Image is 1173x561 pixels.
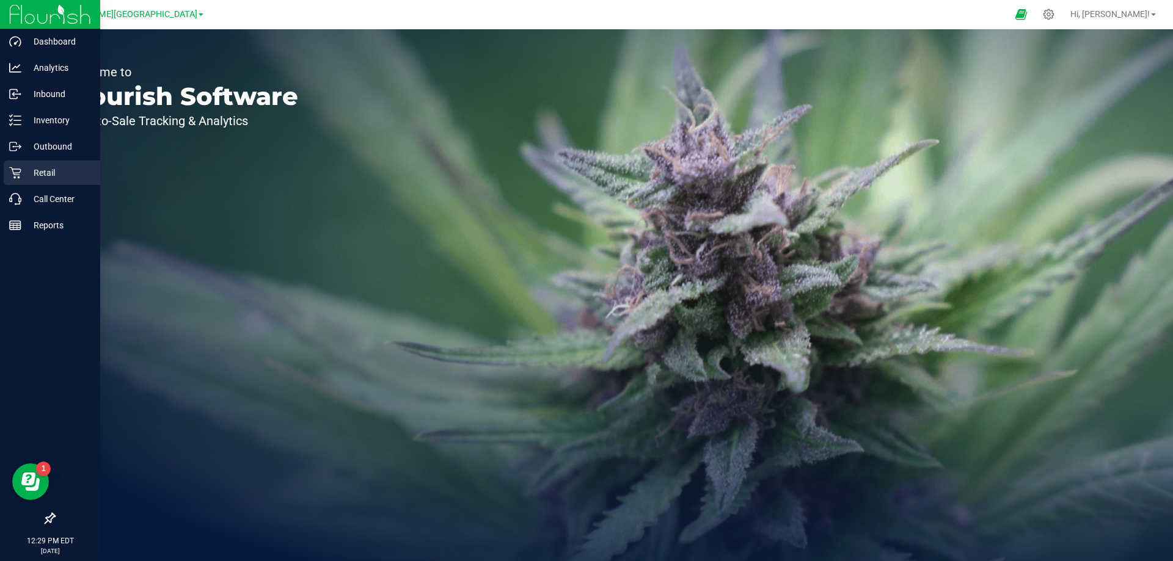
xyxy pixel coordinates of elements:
[46,9,197,20] span: [PERSON_NAME][GEOGRAPHIC_DATA]
[66,66,298,78] p: Welcome to
[9,193,21,205] inline-svg: Call Center
[12,463,49,500] iframe: Resource center
[21,113,95,128] p: Inventory
[21,139,95,154] p: Outbound
[1070,9,1150,19] span: Hi, [PERSON_NAME]!
[66,84,298,109] p: Flourish Software
[9,114,21,126] inline-svg: Inventory
[5,535,95,546] p: 12:29 PM EDT
[21,34,95,49] p: Dashboard
[66,115,298,127] p: Seed-to-Sale Tracking & Analytics
[21,192,95,206] p: Call Center
[9,219,21,231] inline-svg: Reports
[1041,9,1056,20] div: Manage settings
[9,35,21,48] inline-svg: Dashboard
[9,167,21,179] inline-svg: Retail
[21,87,95,101] p: Inbound
[21,165,95,180] p: Retail
[9,62,21,74] inline-svg: Analytics
[5,546,95,556] p: [DATE]
[21,218,95,233] p: Reports
[1007,2,1035,26] span: Open Ecommerce Menu
[9,88,21,100] inline-svg: Inbound
[21,60,95,75] p: Analytics
[36,461,51,476] iframe: Resource center unread badge
[9,140,21,153] inline-svg: Outbound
